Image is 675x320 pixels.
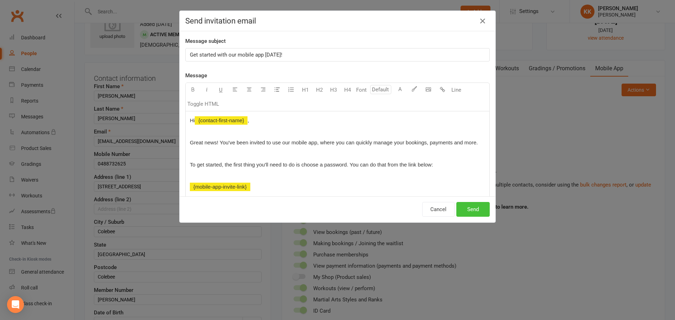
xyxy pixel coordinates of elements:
button: A [393,83,407,97]
button: Toggle HTML [186,97,221,111]
button: U [214,83,228,97]
button: H2 [312,83,326,97]
button: Line [449,83,463,97]
div: Open Intercom Messenger [7,296,24,313]
button: Send [456,202,490,217]
span: Great news! You've been invited to use our mobile app, where you can quickly manage your bookings... [190,139,478,145]
span: , [247,117,249,123]
button: H1 [298,83,312,97]
input: Default [370,85,391,94]
button: Font [354,83,368,97]
button: Close [477,15,488,27]
span: Hi [190,117,195,123]
label: Message [185,71,207,80]
label: Message subject [185,37,226,45]
button: H3 [326,83,340,97]
button: H4 [340,83,354,97]
span: To get started, the first thing you'll need to do is choose a password. You can do that from the ... [190,162,433,168]
span: Get started with our mobile app [DATE]! [190,52,282,58]
button: Cancel [422,202,455,217]
h4: Send invitation email [185,17,490,25]
span: U [219,87,223,93]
